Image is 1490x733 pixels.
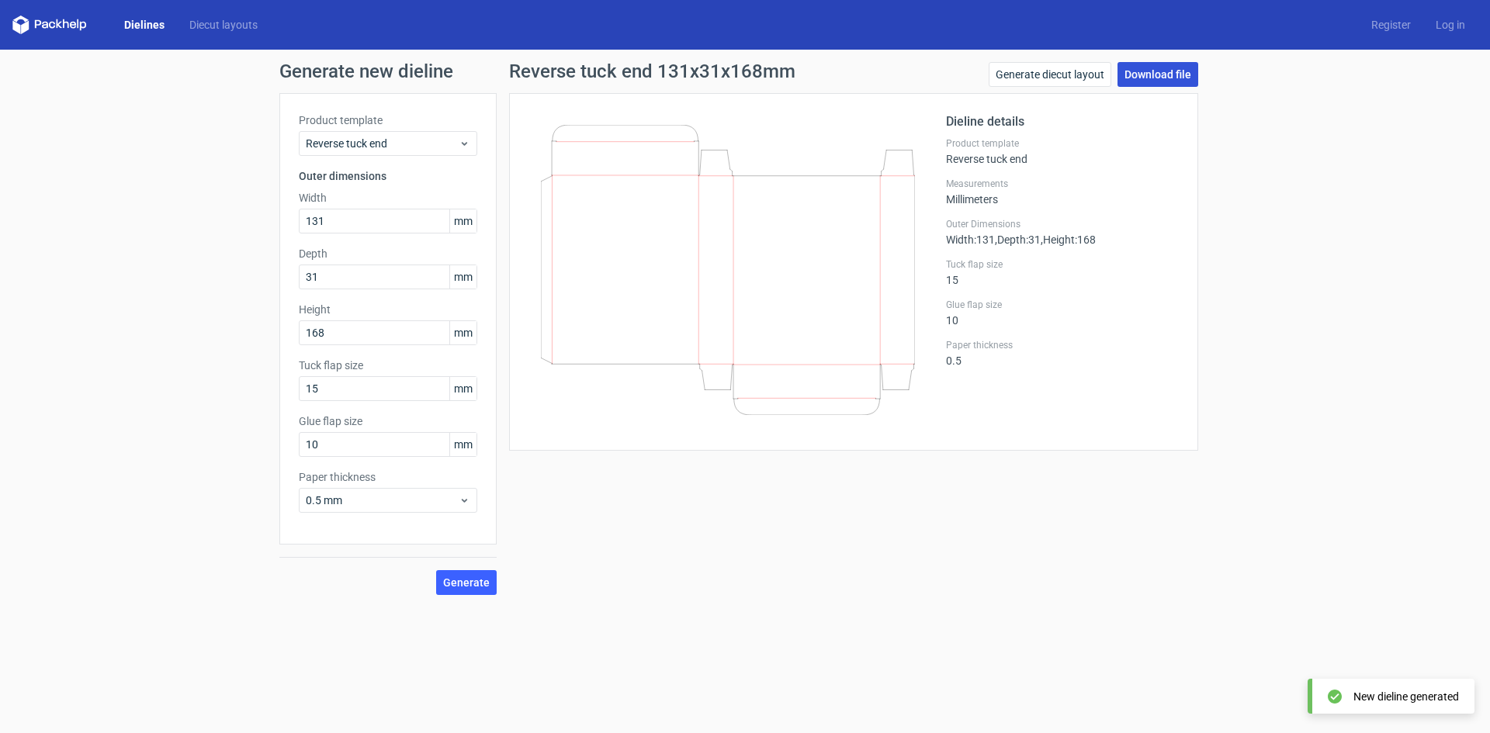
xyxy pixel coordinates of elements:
label: Measurements [946,178,1179,190]
div: New dieline generated [1353,689,1459,704]
h1: Generate new dieline [279,62,1211,81]
span: , Depth : 31 [995,233,1041,246]
span: mm [449,265,476,289]
label: Product template [299,112,477,128]
span: mm [449,433,476,456]
span: Generate [443,577,490,588]
h2: Dieline details [946,112,1179,131]
label: Paper thickness [299,469,477,485]
h1: Reverse tuck end 131x31x168mm [509,62,795,81]
label: Outer Dimensions [946,218,1179,230]
div: Reverse tuck end [946,137,1179,165]
button: Generate [436,570,497,595]
a: Diecut layouts [177,17,270,33]
span: Width : 131 [946,233,995,246]
div: 15 [946,258,1179,286]
span: , Height : 168 [1041,233,1096,246]
label: Glue flap size [299,413,477,429]
label: Height [299,302,477,317]
a: Register [1359,17,1423,33]
label: Depth [299,246,477,261]
label: Width [299,190,477,206]
h3: Outer dimensions [299,168,477,184]
a: Dielines [112,17,177,33]
label: Product template [946,137,1179,150]
div: 0.5 [946,339,1179,367]
span: mm [449,377,476,400]
label: Paper thickness [946,339,1179,351]
span: mm [449,321,476,344]
div: 10 [946,299,1179,327]
label: Tuck flap size [946,258,1179,271]
span: mm [449,209,476,233]
a: Generate diecut layout [989,62,1111,87]
span: 0.5 mm [306,493,459,508]
label: Glue flap size [946,299,1179,311]
div: Millimeters [946,178,1179,206]
a: Log in [1423,17,1478,33]
label: Tuck flap size [299,358,477,373]
a: Download file [1117,62,1198,87]
span: Reverse tuck end [306,136,459,151]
